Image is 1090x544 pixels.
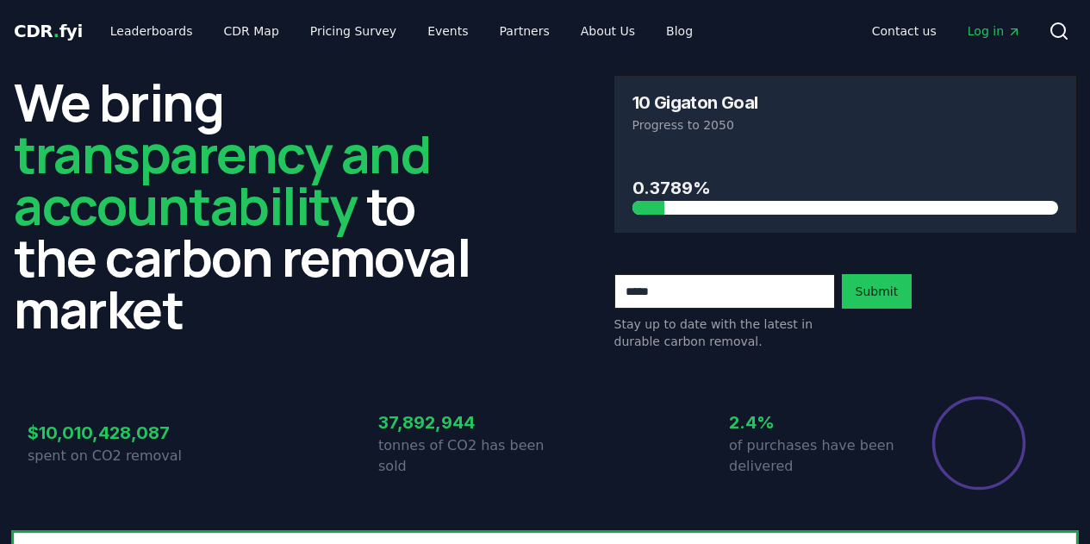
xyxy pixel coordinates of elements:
[842,274,912,309] button: Submit
[210,16,293,47] a: CDR Map
[14,21,83,41] span: CDR fyi
[729,410,896,435] h3: 2.4%
[97,16,707,47] nav: Main
[97,16,207,47] a: Leaderboards
[968,22,1021,40] span: Log in
[614,316,835,350] p: Stay up to date with the latest in durable carbon removal.
[632,116,1059,134] p: Progress to 2050
[632,175,1059,201] h3: 0.3789%
[652,16,707,47] a: Blog
[567,16,649,47] a: About Us
[14,118,430,241] span: transparency and accountability
[858,16,950,47] a: Contact us
[28,420,195,446] h3: $10,010,428,087
[954,16,1035,47] a: Log in
[729,435,896,477] p: of purchases have been delivered
[858,16,1035,47] nav: Main
[28,446,195,466] p: spent on CO2 removal
[378,435,545,477] p: tonnes of CO2 has been sold
[14,76,476,335] h2: We bring to the carbon removal market
[632,94,758,111] h3: 10 Gigaton Goal
[53,21,59,41] span: .
[14,19,83,43] a: CDR.fyi
[296,16,410,47] a: Pricing Survey
[414,16,482,47] a: Events
[931,395,1027,491] div: Percentage of sales delivered
[378,410,545,435] h3: 37,892,944
[486,16,564,47] a: Partners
